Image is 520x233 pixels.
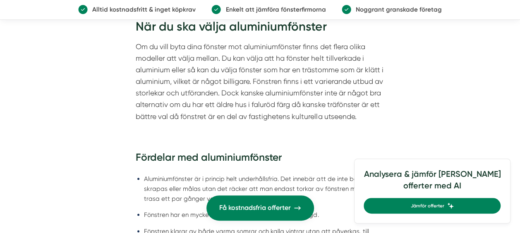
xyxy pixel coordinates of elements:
[351,5,442,14] p: Noggrant granskade företag
[219,202,291,213] span: Få kostnadsfria offerter
[410,202,444,209] span: Jämför offerter
[221,5,326,14] p: Enkelt att jämföra fönsterfirmorna
[144,209,384,219] li: Fönstren har en mycket bra hållbarhet och en lång livslängd.
[136,18,384,40] h2: När du ska välja aluminiumfönster
[364,198,501,214] a: Jämför offerter
[144,174,384,203] li: Aluminiumfönster är i princip helt underhållsfria. Det innebär att de inte behöver skrapas eller ...
[88,5,196,14] p: Alltid kostnadsfritt & inget köpkrav
[136,150,384,168] h3: Fördelar med aluminiumfönster
[206,195,314,221] a: Få kostnadsfria offerter
[136,40,384,122] p: Om du vill byta dina fönster mot aluminiumfönster finns det flera olika modeller att välja mellan...
[364,169,501,198] h4: Analysera & jämför [PERSON_NAME] offerter med AI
